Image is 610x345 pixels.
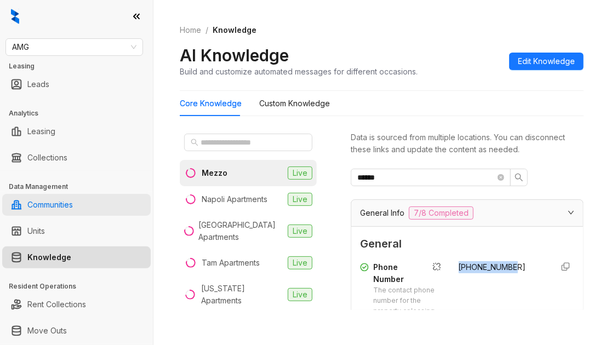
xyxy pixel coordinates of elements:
[288,288,312,301] span: Live
[213,25,256,34] span: Knowledge
[12,39,136,55] span: AMG
[2,220,151,242] li: Units
[27,120,55,142] a: Leasing
[2,120,151,142] li: Leasing
[2,194,151,216] li: Communities
[27,320,67,342] a: Move Outs
[498,174,504,181] span: close-circle
[27,294,86,315] a: Rent Collections
[2,73,151,95] li: Leads
[11,9,19,24] img: logo
[288,256,312,269] span: Live
[360,207,404,219] span: General Info
[206,24,208,36] li: /
[373,285,446,326] div: The contact phone number for the property or leasing office.
[509,53,584,70] button: Edit Knowledge
[360,235,574,252] span: General
[180,97,242,110] div: Core Knowledge
[351,200,583,226] div: General Info7/8 Completed
[351,131,584,156] div: Data is sourced from multiple locations. You can disconnect these links and update the content as...
[191,139,198,146] span: search
[2,320,151,342] li: Move Outs
[180,66,418,77] div: Build and customize automated messages for different occasions.
[9,61,153,71] h3: Leasing
[459,262,526,272] span: [PHONE_NUMBER]
[27,194,73,216] a: Communities
[373,261,446,285] div: Phone Number
[288,225,312,238] span: Live
[27,73,49,95] a: Leads
[202,257,260,269] div: Tam Apartments
[2,147,151,169] li: Collections
[9,108,153,118] h3: Analytics
[27,246,71,268] a: Knowledge
[568,209,574,216] span: expanded
[202,193,267,205] div: Napoli Apartments
[180,45,289,66] h2: AI Knowledge
[259,97,330,110] div: Custom Knowledge
[201,283,283,307] div: [US_STATE] Apartments
[518,55,575,67] span: Edit Knowledge
[2,246,151,268] li: Knowledge
[288,193,312,206] span: Live
[27,147,67,169] a: Collections
[178,24,203,36] a: Home
[202,167,227,179] div: Mezzo
[27,220,45,242] a: Units
[288,166,312,180] span: Live
[409,206,474,220] span: 7/8 Completed
[9,281,153,291] h3: Resident Operations
[9,182,153,192] h3: Data Management
[515,173,523,182] span: search
[198,219,283,243] div: [GEOGRAPHIC_DATA] Apartments
[2,294,151,315] li: Rent Collections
